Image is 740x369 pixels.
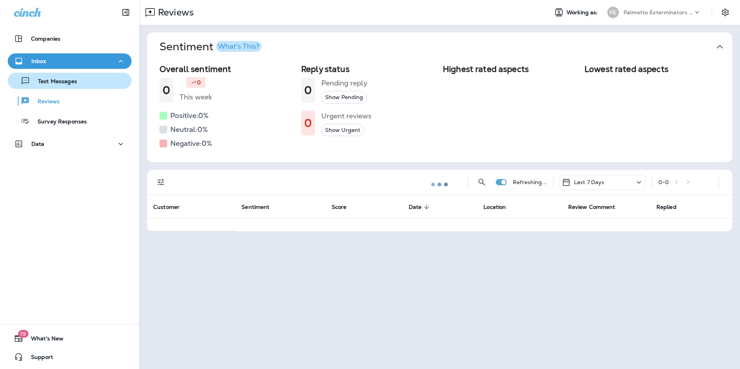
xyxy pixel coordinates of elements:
[23,335,63,345] span: What's New
[23,354,53,363] span: Support
[30,118,87,126] p: Survey Responses
[8,113,132,129] button: Survey Responses
[8,93,132,109] button: Reviews
[8,331,132,346] button: 19What's New
[8,349,132,365] button: Support
[8,53,132,69] button: Inbox
[31,36,60,42] p: Companies
[31,58,46,64] p: Inbox
[30,98,60,106] p: Reviews
[18,330,28,338] span: 19
[30,78,77,85] p: Text Messages
[8,136,132,152] button: Data
[31,141,45,147] p: Data
[8,73,132,89] button: Text Messages
[115,5,137,20] button: Collapse Sidebar
[8,31,132,46] button: Companies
